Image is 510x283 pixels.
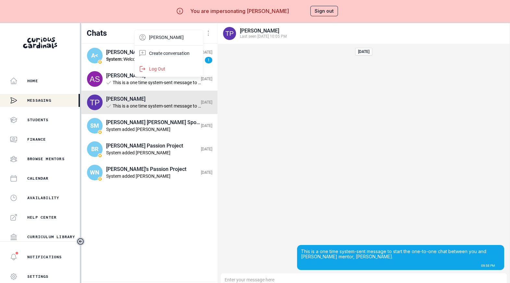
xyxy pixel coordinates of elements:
[135,45,203,61] div: Create conversation
[190,7,289,15] p: You are impersonating [PERSON_NAME]
[27,117,49,122] p: Students
[106,119,201,125] div: [PERSON_NAME] [PERSON_NAME] Sports Medicine Exploratory Journey
[201,50,212,55] div: [DATE]
[240,34,493,39] div: Last seen [DATE] 10:05 PM
[87,71,103,87] img: svg
[135,30,203,45] div: Collin Pang
[27,234,75,239] p: Curriculum Library
[113,103,201,109] div: This is a one time system-sent message to start the one-to-one chat between you and [PERSON_NAME]...
[301,249,488,260] span: This is a one time system-sent message to start the one-to-one chat between you and [PERSON_NAME]...
[135,61,203,77] div: Log Out
[223,27,236,40] img: svg
[106,174,201,179] div: System added [PERSON_NAME]
[23,37,57,48] img: Curious Cardinals Logo
[205,57,212,63] div: 1
[240,28,493,34] div: [PERSON_NAME]
[149,51,190,56] label: Create conversation
[149,35,184,40] label: [PERSON_NAME]
[87,95,103,110] img: svg
[91,145,99,153] span: BR
[201,77,212,81] div: [DATE]
[27,137,46,142] p: Finance
[201,100,212,105] div: [DATE]
[106,150,201,156] div: System added [PERSON_NAME]
[76,237,85,246] button: Toggle sidebar
[123,57,201,62] div: Welcome to your engagement for [PERSON_NAME] Medicine / Health 1-to-1-course. You can message you...
[106,127,201,132] div: System added [PERSON_NAME]
[106,143,201,149] div: [PERSON_NAME] Passion Project
[27,195,59,200] p: Availability
[27,215,56,220] p: Help Center
[358,49,369,54] div: [DATE]
[106,166,201,172] div: [PERSON_NAME]'s Passion Project
[106,96,201,102] div: [PERSON_NAME]
[106,49,201,55] div: [PERSON_NAME] <> Taryna <> Collin
[106,72,201,79] div: [PERSON_NAME]
[310,6,338,16] button: Sign out
[113,80,201,85] div: This is a one time system-sent message to start the one-to-one chat between you and your mentor, ...
[87,29,107,38] div: Chats
[27,274,49,279] p: Settings
[201,123,212,128] div: [DATE]
[27,78,38,84] p: Home
[27,254,62,260] p: Notifications
[91,52,99,59] span: A<
[201,147,212,151] div: [DATE]
[27,176,49,181] p: Calendar
[91,122,99,130] span: SM
[27,98,51,103] p: Messaging
[91,169,99,176] span: WN
[201,170,212,175] div: [DATE]
[481,264,495,267] div: 09:58 PM
[106,57,123,62] span: System :
[149,66,165,72] label: Log Out
[27,156,65,161] p: Browse Mentors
